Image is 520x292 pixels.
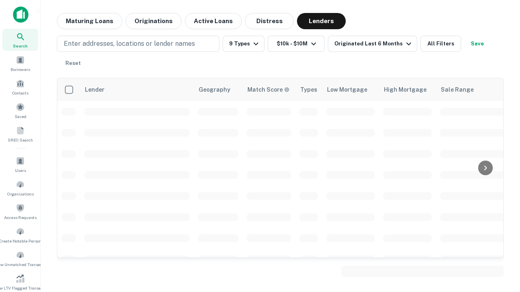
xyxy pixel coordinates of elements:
div: Capitalize uses an advanced AI algorithm to match your search with the best lender. The match sco... [247,85,290,94]
a: Access Requests [2,200,38,222]
button: Active Loans [185,13,242,29]
div: Geography [199,85,230,94]
a: Contacts [2,76,38,98]
a: Users [2,153,38,175]
span: Access Requests [4,214,37,221]
button: Distress [245,13,294,29]
a: Saved [2,99,38,121]
button: Lenders [297,13,346,29]
a: Review Unmatched Transactions [2,247,38,269]
th: High Mortgage [379,78,436,101]
button: Originations [126,13,182,29]
span: Saved [15,113,26,120]
a: Borrowers [2,52,38,74]
div: Sale Range [441,85,474,94]
p: Enter addresses, locations or lender names [64,39,195,49]
button: Maturing Loans [57,13,122,29]
th: Lender [80,78,194,101]
button: Reset [60,55,86,71]
th: Sale Range [436,78,509,101]
button: Save your search to get updates of matches that match your search criteria. [464,36,490,52]
img: capitalize-icon.png [13,6,28,23]
button: All Filters [420,36,461,52]
th: Capitalize uses an advanced AI algorithm to match your search with the best lender. The match sco... [243,78,295,101]
a: SREO Search [2,123,38,145]
div: Low Mortgage [327,85,367,94]
h6: Match Score [247,85,288,94]
th: Low Mortgage [322,78,379,101]
span: Users [15,167,26,174]
span: Contacts [12,90,28,96]
div: Lender [85,85,104,94]
span: Organizations [7,191,34,197]
span: Search [13,43,28,49]
div: High Mortgage [384,85,427,94]
th: Geography [194,78,243,101]
button: 9 Types [223,36,264,52]
button: Enter addresses, locations or lender names [57,36,219,52]
button: $10k - $10M [268,36,325,52]
a: Create Notable Person [2,224,38,246]
div: Types [300,85,317,94]
a: Search [2,29,38,51]
button: Originated Last 6 Months [328,36,417,52]
span: SREO Search [8,137,33,143]
div: Originated Last 6 Months [334,39,414,49]
th: Types [295,78,322,101]
a: Organizations [2,177,38,199]
iframe: Chat Widget [479,201,520,240]
span: Borrowers [11,66,30,73]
